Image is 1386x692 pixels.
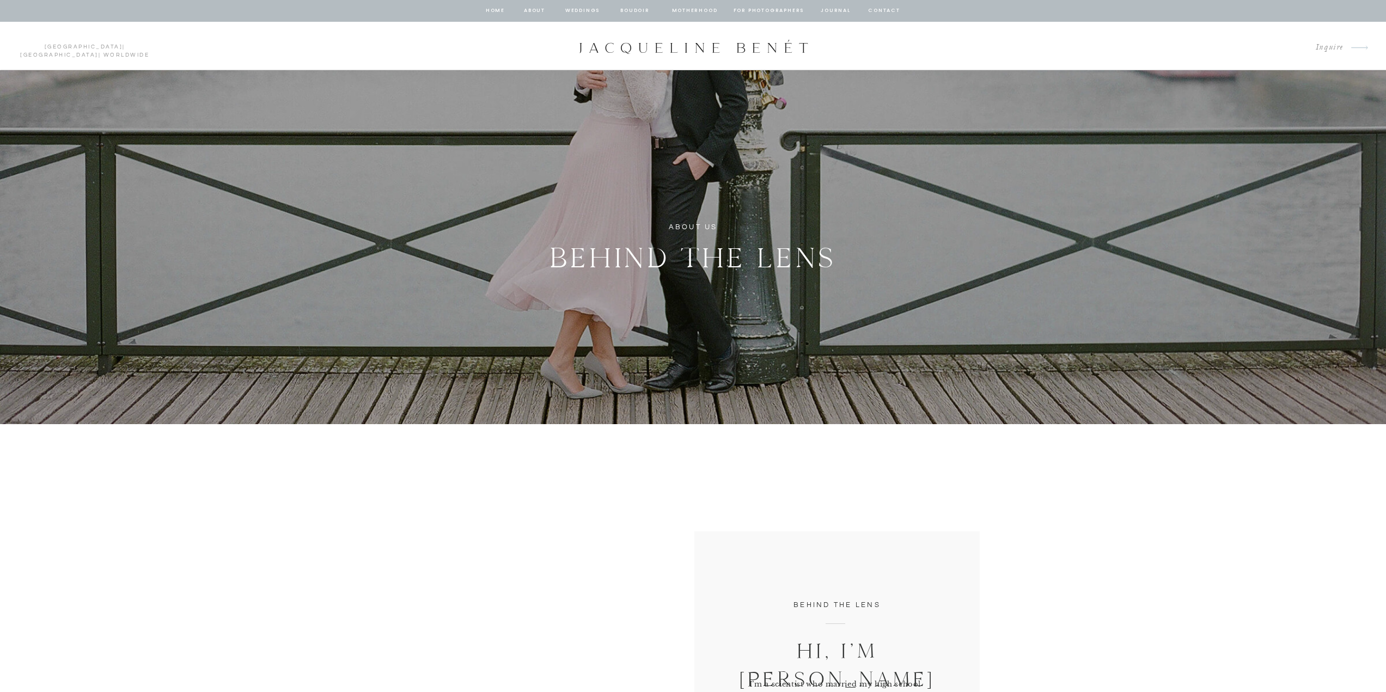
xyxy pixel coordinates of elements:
a: journal [819,6,853,16]
h1: ABOUT US [605,221,782,234]
h3: behind the lens [784,599,891,611]
a: about [523,6,546,16]
h2: BEHIND THE LENS [536,236,850,274]
a: Inquire [1307,40,1344,55]
a: Motherhood [672,6,717,16]
a: contact [867,6,902,16]
a: for photographers [734,6,804,16]
a: [GEOGRAPHIC_DATA] [20,52,99,58]
p: | | Worldwide [15,43,154,50]
a: Weddings [564,6,601,16]
a: home [485,6,506,16]
a: Hi, I’m [PERSON_NAME] [738,636,937,662]
a: BOUDOIR [620,6,651,16]
a: [GEOGRAPHIC_DATA] [45,44,123,50]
